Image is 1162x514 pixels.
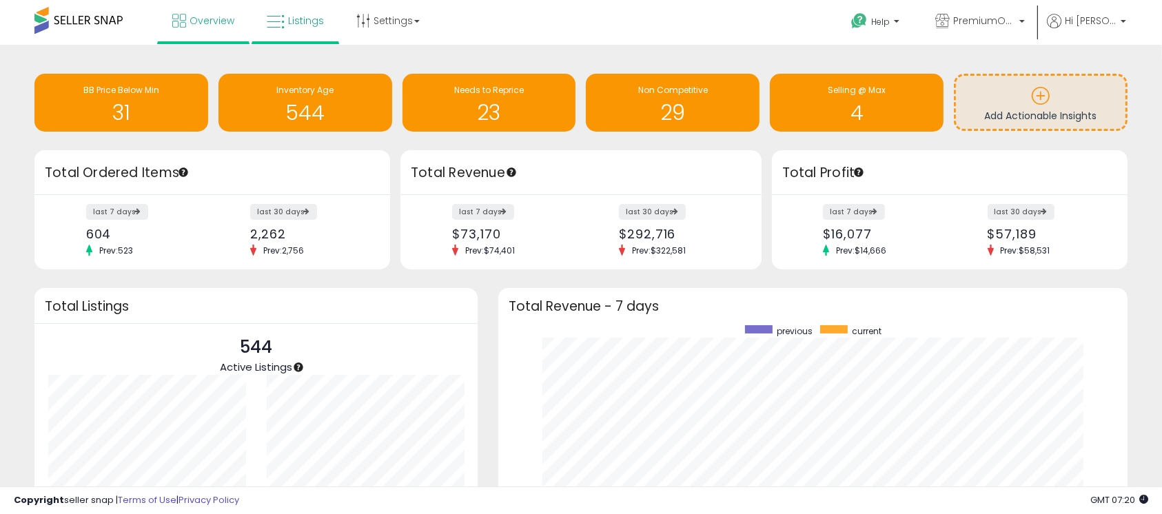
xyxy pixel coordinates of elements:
[777,325,813,337] span: previous
[823,227,939,241] div: $16,077
[625,245,693,256] span: Prev: $322,581
[850,12,868,30] i: Get Help
[840,2,913,45] a: Help
[402,74,576,132] a: Needs to Reprice 23
[638,84,708,96] span: Non Competitive
[177,166,190,178] div: Tooltip anchor
[593,101,753,124] h1: 29
[256,245,311,256] span: Prev: 2,756
[985,109,1097,123] span: Add Actionable Insights
[454,84,524,96] span: Needs to Reprice
[83,84,159,96] span: BB Price Below Min
[34,74,208,132] a: BB Price Below Min 31
[250,227,366,241] div: 2,262
[953,14,1015,28] span: PremiumOutdoorGrills
[118,493,176,506] a: Terms of Use
[14,494,239,507] div: seller snap | |
[823,204,885,220] label: last 7 days
[956,76,1125,129] a: Add Actionable Insights
[1047,14,1126,45] a: Hi [PERSON_NAME]
[988,227,1103,241] div: $57,189
[92,245,140,256] span: Prev: 523
[994,245,1057,256] span: Prev: $58,531
[770,74,944,132] a: Selling @ Max 4
[218,74,392,132] a: Inventory Age 544
[225,101,385,124] h1: 544
[292,361,305,373] div: Tooltip anchor
[179,493,239,506] a: Privacy Policy
[190,14,234,28] span: Overview
[1065,14,1117,28] span: Hi [PERSON_NAME]
[41,101,201,124] h1: 31
[250,204,317,220] label: last 30 days
[409,101,569,124] h1: 23
[45,301,467,311] h3: Total Listings
[509,301,1117,311] h3: Total Revenue - 7 days
[1090,493,1148,506] span: 2025-08-14 07:20 GMT
[452,204,514,220] label: last 7 days
[853,166,865,178] div: Tooltip anchor
[86,227,202,241] div: 604
[828,84,886,96] span: Selling @ Max
[220,360,292,374] span: Active Listings
[619,227,737,241] div: $292,716
[276,84,334,96] span: Inventory Age
[458,245,522,256] span: Prev: $74,401
[871,16,890,28] span: Help
[777,101,937,124] h1: 4
[411,163,751,183] h3: Total Revenue
[288,14,324,28] span: Listings
[220,334,292,360] p: 544
[452,227,571,241] div: $73,170
[505,166,518,178] div: Tooltip anchor
[86,204,148,220] label: last 7 days
[782,163,1117,183] h3: Total Profit
[586,74,760,132] a: Non Competitive 29
[45,163,380,183] h3: Total Ordered Items
[619,204,686,220] label: last 30 days
[853,325,882,337] span: current
[829,245,893,256] span: Prev: $14,666
[14,493,64,506] strong: Copyright
[988,204,1054,220] label: last 30 days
